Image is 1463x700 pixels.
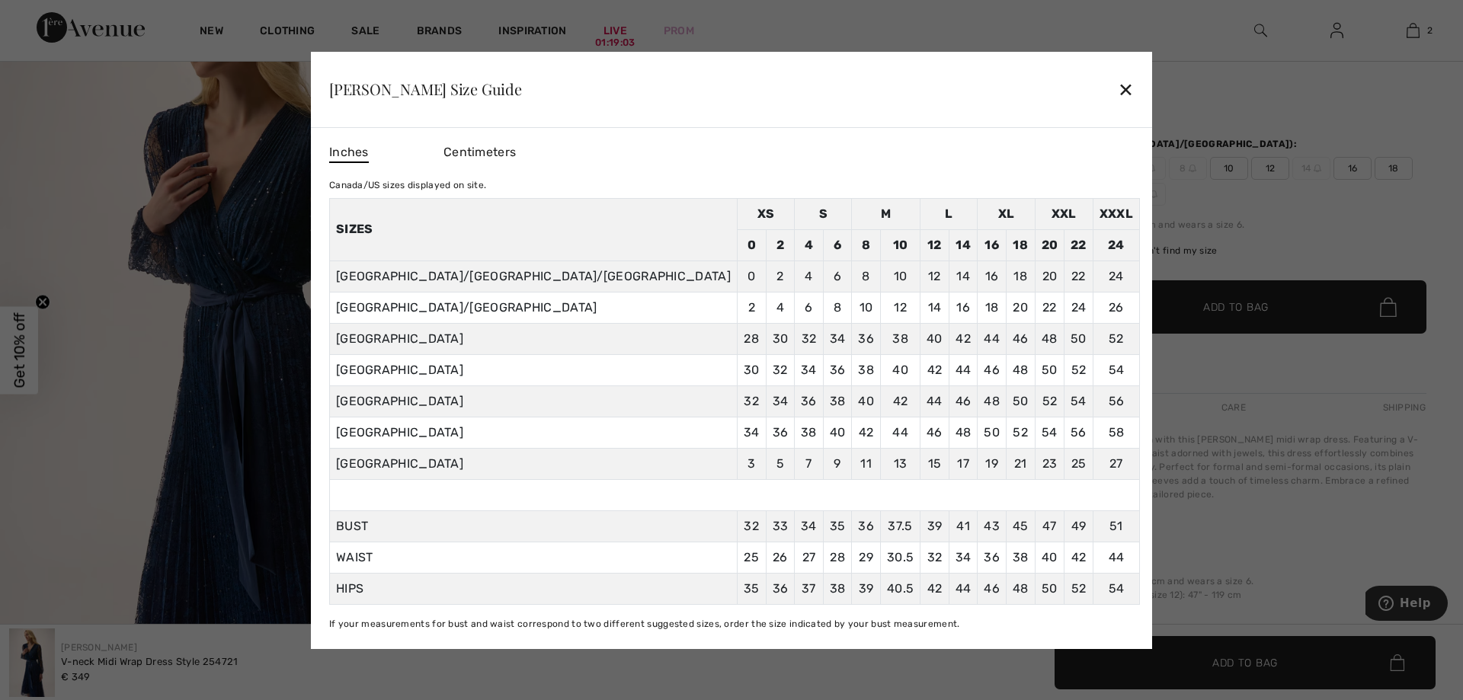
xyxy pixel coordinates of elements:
td: 0 [737,261,766,292]
td: 48 [978,385,1007,417]
span: 48 [1013,581,1029,596]
td: 50 [1064,323,1093,354]
span: 25 [744,550,759,564]
span: 29 [859,550,873,564]
td: 46 [1006,323,1035,354]
td: 40 [880,354,920,385]
td: 40 [823,417,852,448]
span: 28 [830,550,845,564]
td: 56 [1093,385,1139,417]
td: 4 [795,261,824,292]
td: 3 [737,448,766,479]
td: 58 [1093,417,1139,448]
td: 8 [823,292,852,323]
span: 39 [927,519,943,533]
td: 18 [978,292,1007,323]
td: 8 [852,229,881,261]
td: 10 [880,229,920,261]
span: 34 [956,550,972,564]
td: 50 [1035,354,1064,385]
td: 52 [1064,354,1093,385]
span: 51 [1109,519,1123,533]
td: 4 [766,292,795,323]
td: 52 [1093,323,1139,354]
td: 8 [852,261,881,292]
td: 27 [1093,448,1139,479]
td: [GEOGRAPHIC_DATA]/[GEOGRAPHIC_DATA] [329,292,737,323]
td: 34 [766,385,795,417]
td: 15 [920,448,949,479]
span: 42 [1071,550,1087,564]
span: 50 [1042,581,1058,596]
td: 28 [737,323,766,354]
td: 20 [1006,292,1035,323]
td: 42 [949,323,978,354]
td: 32 [766,354,795,385]
td: [GEOGRAPHIC_DATA] [329,354,737,385]
td: 36 [766,417,795,448]
span: 44 [1109,550,1125,564]
td: 22 [1064,261,1093,292]
td: 17 [949,448,978,479]
td: 44 [920,385,949,417]
th: Sizes [329,198,737,261]
td: 14 [920,292,949,323]
td: S [795,198,852,229]
td: 34 [795,354,824,385]
span: 32 [927,550,943,564]
td: 14 [949,261,978,292]
td: HIPS [329,573,737,604]
td: 36 [795,385,824,417]
span: 36 [984,550,1000,564]
span: 33 [773,519,789,533]
td: 46 [920,417,949,448]
span: 42 [927,581,943,596]
td: BUST [329,510,737,542]
td: 50 [1006,385,1035,417]
td: [GEOGRAPHIC_DATA] [329,323,737,354]
td: 30 [737,354,766,385]
td: 4 [795,229,824,261]
td: 2 [766,261,795,292]
td: 56 [1064,417,1093,448]
span: 54 [1109,581,1125,596]
td: 0 [737,229,766,261]
td: 6 [795,292,824,323]
td: 48 [1035,323,1064,354]
span: 37.5 [888,519,912,533]
span: 32 [744,519,759,533]
td: 7 [795,448,824,479]
td: 12 [920,261,949,292]
td: 48 [1006,354,1035,385]
span: 52 [1071,581,1087,596]
span: 36 [858,519,874,533]
td: 12 [880,292,920,323]
span: 47 [1042,519,1057,533]
td: 2 [766,229,795,261]
span: 49 [1071,519,1087,533]
td: 54 [1093,354,1139,385]
td: 20 [1035,261,1064,292]
td: [GEOGRAPHIC_DATA] [329,385,737,417]
span: 36 [773,581,789,596]
td: 38 [795,417,824,448]
td: 18 [1006,229,1035,261]
td: 44 [880,417,920,448]
td: 9 [823,448,852,479]
td: 21 [1006,448,1035,479]
td: 24 [1093,229,1139,261]
span: 35 [830,519,846,533]
td: [GEOGRAPHIC_DATA] [329,448,737,479]
td: 16 [949,292,978,323]
td: 19 [978,448,1007,479]
span: 46 [984,581,1000,596]
span: 40.5 [887,581,914,596]
td: 34 [823,323,852,354]
td: 14 [949,229,978,261]
span: 35 [744,581,760,596]
td: XL [978,198,1035,229]
td: 16 [978,229,1007,261]
td: 24 [1093,261,1139,292]
td: XXXL [1093,198,1139,229]
td: 40 [920,323,949,354]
